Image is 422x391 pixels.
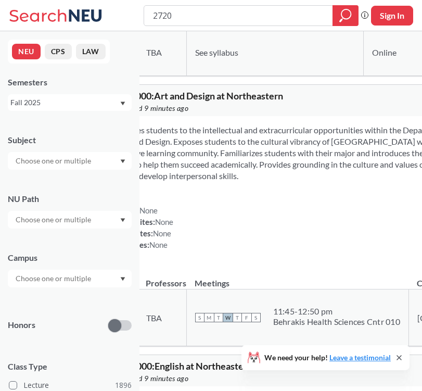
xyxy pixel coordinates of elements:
span: T [233,313,242,322]
span: ARTF 1000 : Art and Design at Northeastern [106,90,283,102]
span: None [139,206,158,215]
td: TBA [137,29,186,76]
span: S [195,313,204,322]
input: Choose one or multiple [10,272,98,285]
span: S [251,313,261,322]
a: Leave a testimonial [329,353,391,362]
button: Sign In [371,6,413,26]
div: NUPaths: Prerequisites: Corequisites: Course fees: [106,205,174,250]
th: Professors [137,267,186,289]
span: M [204,313,214,322]
div: Dropdown arrow [8,211,132,229]
div: Subject [8,134,132,146]
span: Updated 9 minutes ago [116,103,189,114]
span: We need your help! [264,354,391,361]
svg: Dropdown arrow [120,277,125,281]
td: TBA [137,289,186,346]
span: Updated 9 minutes ago [116,373,189,384]
svg: magnifying glass [339,8,352,23]
svg: Dropdown arrow [120,218,125,222]
p: Honors [8,319,35,331]
div: Dropdown arrow [8,270,132,287]
button: LAW [76,44,106,59]
input: Choose one or multiple [10,155,98,167]
svg: Dropdown arrow [120,159,125,163]
div: Behrakis Health Sciences Cntr 010 [273,317,400,327]
span: Class Type [8,361,132,372]
span: ENGL 1000 : English at Northeastern [106,360,252,372]
span: None [155,217,174,226]
span: None [149,240,168,249]
span: None [153,229,172,238]
input: Class, professor, course number, "phrase" [152,7,325,24]
div: Semesters [8,77,132,88]
div: Dropdown arrow [8,152,132,170]
span: 1896 [115,380,132,391]
th: Meetings [186,267,408,289]
span: F [242,313,251,322]
svg: Dropdown arrow [120,102,125,106]
span: W [223,313,233,322]
div: Fall 2025 [10,97,119,108]
button: CPS [45,44,72,59]
div: magnifying glass [333,5,359,26]
span: See syllabus [195,47,238,57]
div: Campus [8,252,132,263]
div: NU Path [8,193,132,205]
span: T [214,313,223,322]
input: Choose one or multiple [10,213,98,226]
div: 11:45 - 12:50 pm [273,306,400,317]
div: Fall 2025Dropdown arrow [8,94,132,111]
button: NEU [12,44,41,59]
